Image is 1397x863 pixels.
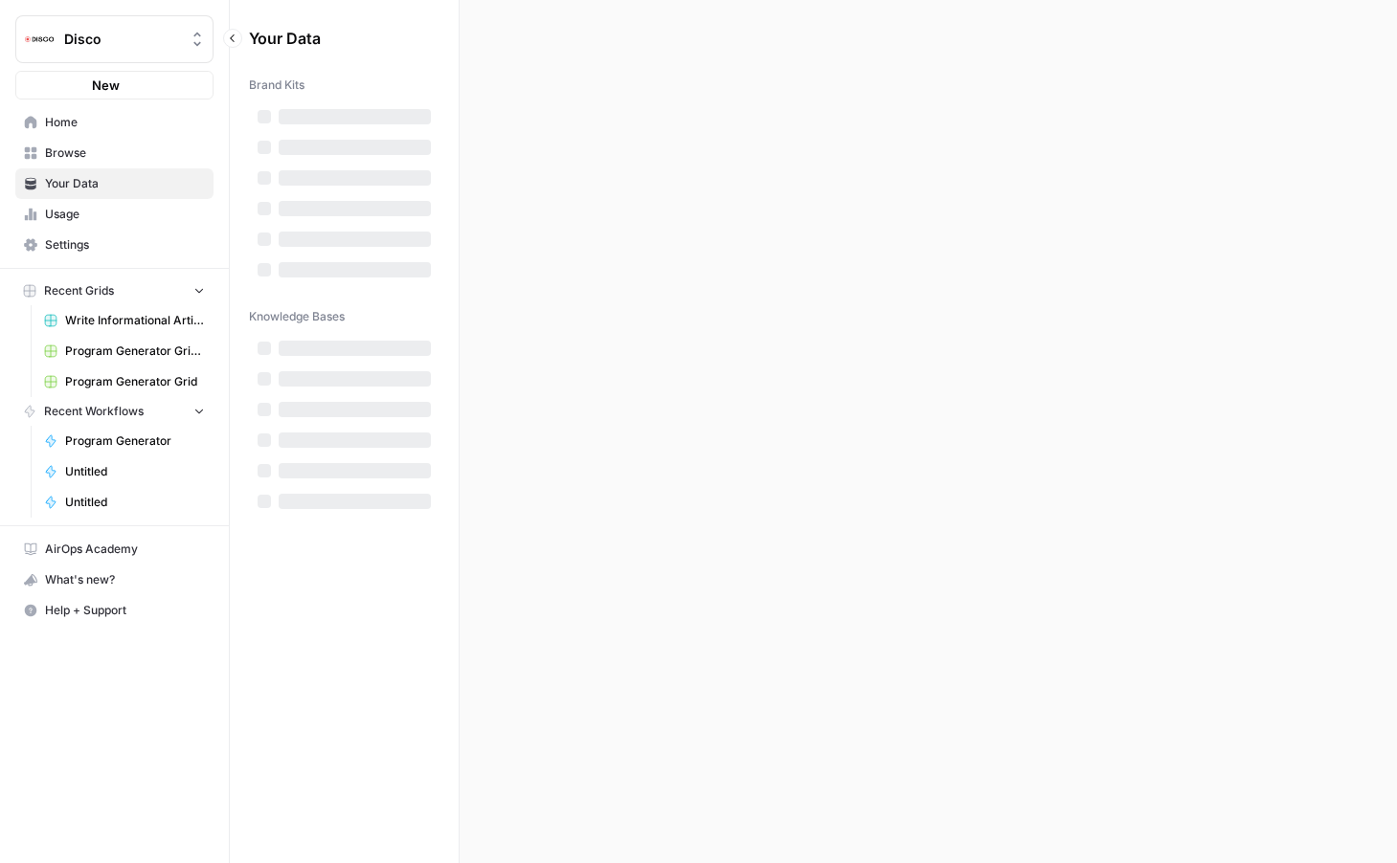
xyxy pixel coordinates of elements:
[45,175,205,192] span: Your Data
[15,15,214,63] button: Workspace: Disco
[249,308,345,325] span: Knowledge Bases
[15,230,214,260] a: Settings
[15,71,214,100] button: New
[65,463,205,480] span: Untitled
[65,373,205,390] span: Program Generator Grid
[35,305,214,336] a: Write Informational Articles
[15,534,214,564] a: AirOps Academy
[64,30,180,49] span: Disco
[35,487,214,518] a: Untitled
[45,114,205,131] span: Home
[44,282,114,299] span: Recent Grids
[35,366,214,397] a: Program Generator Grid
[45,144,205,162] span: Browse
[35,426,214,456] a: Program Generator
[15,564,214,595] button: What's new?
[16,565,213,594] div: What's new?
[45,206,205,223] span: Usage
[65,432,205,450] span: Program Generator
[35,456,214,487] a: Untitled
[65,494,205,511] span: Untitled
[22,22,56,56] img: Disco Logo
[15,277,214,305] button: Recent Grids
[65,343,205,360] span: Program Generator Grid (1)
[44,403,144,420] span: Recent Workflows
[35,336,214,366] a: Program Generator Grid (1)
[15,199,214,230] a: Usage
[249,27,417,50] span: Your Data
[15,107,214,138] a: Home
[65,312,205,329] span: Write Informational Articles
[15,397,214,426] button: Recent Workflows
[45,236,205,254] span: Settings
[15,168,214,199] a: Your Data
[249,77,304,94] span: Brand Kits
[92,76,120,95] span: New
[45,602,205,619] span: Help + Support
[15,595,214,626] button: Help + Support
[15,138,214,168] a: Browse
[45,541,205,558] span: AirOps Academy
